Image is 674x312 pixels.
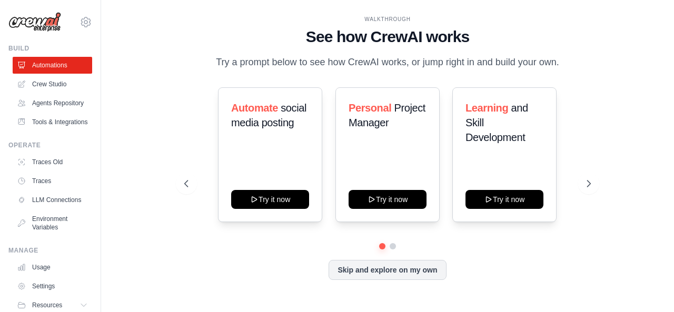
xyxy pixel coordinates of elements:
[211,55,564,70] p: Try a prompt below to see how CrewAI works, or jump right in and build your own.
[13,76,92,93] a: Crew Studio
[8,44,92,53] div: Build
[231,102,306,128] span: social media posting
[349,102,425,128] span: Project Manager
[13,259,92,276] a: Usage
[13,278,92,295] a: Settings
[329,260,446,280] button: Skip and explore on my own
[465,102,528,143] span: and Skill Development
[8,141,92,149] div: Operate
[13,192,92,208] a: LLM Connections
[465,102,508,114] span: Learning
[13,95,92,112] a: Agents Repository
[13,210,92,236] a: Environment Variables
[349,190,427,209] button: Try it now
[13,114,92,130] a: Tools & Integrations
[13,154,92,170] a: Traces Old
[184,27,590,46] h1: See how CrewAI works
[349,102,391,114] span: Personal
[32,301,62,309] span: Resources
[184,15,590,23] div: WALKTHROUGH
[465,190,543,209] button: Try it now
[231,102,278,114] span: Automate
[8,246,92,255] div: Manage
[13,173,92,189] a: Traces
[8,12,61,32] img: Logo
[13,57,92,74] a: Automations
[231,190,309,209] button: Try it now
